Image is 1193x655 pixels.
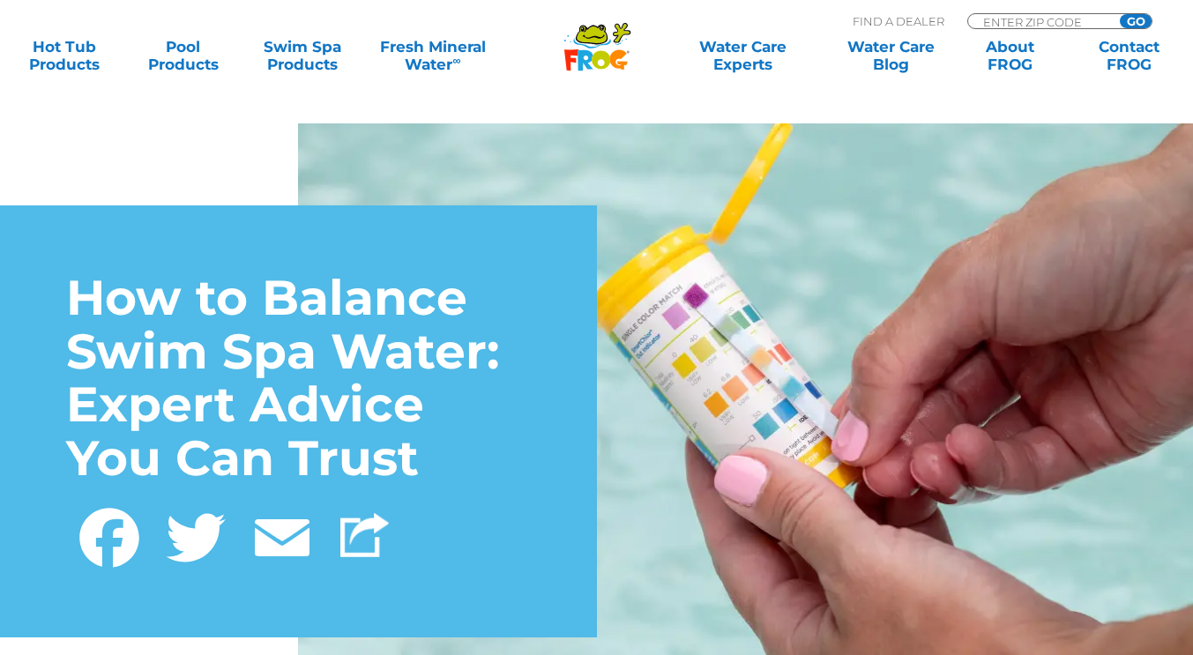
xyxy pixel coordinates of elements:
a: AboutFROG [964,38,1056,73]
a: Twitter [153,498,239,571]
a: Hot TubProducts [18,38,110,73]
a: PoolProducts [137,38,229,73]
input: Zip Code Form [981,14,1100,29]
p: Find A Dealer [853,13,944,29]
a: ContactFROG [1083,38,1175,73]
input: GO [1120,14,1152,28]
h1: How to Balance Swim Spa Water: Expert Advice You Can Trust [66,272,531,485]
a: Facebook [66,498,153,571]
a: Fresh MineralWater∞ [375,38,490,73]
a: Water CareBlog [845,38,937,73]
a: Water CareExperts [667,38,818,73]
a: Email [239,498,325,571]
img: Share [340,513,389,557]
a: Swim SpaProducts [256,38,348,73]
sup: ∞ [452,54,460,67]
